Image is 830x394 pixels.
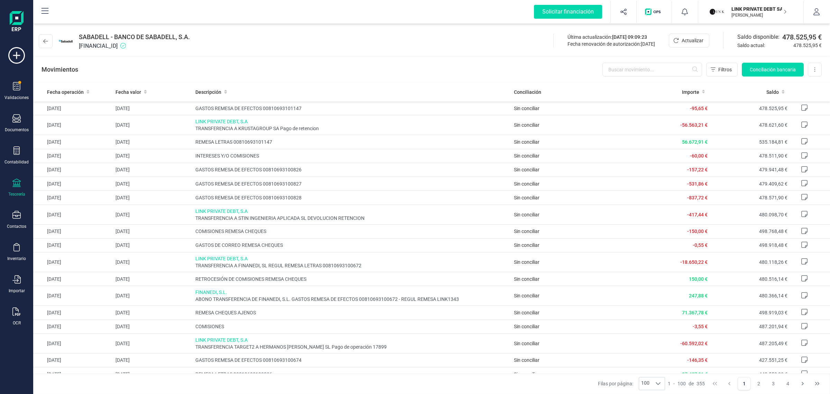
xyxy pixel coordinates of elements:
[767,377,780,390] button: Page 3
[682,310,708,315] span: 71.367,78 €
[731,12,787,18] p: [PERSON_NAME]
[687,357,708,363] span: -146,35 €
[738,377,751,390] button: Page 1
[113,191,192,205] td: [DATE]
[668,380,705,387] div: -
[195,208,509,215] span: LINK PRIVATE DEBT, S.A
[195,371,509,378] span: REMESA LETRAS 00810693100826
[782,32,822,42] span: 478.525,95 €
[9,288,25,294] div: Importar
[33,101,113,115] td: [DATE]
[195,255,509,262] span: LINK PRIVATE DEBT, S.A
[680,341,708,346] span: -60.592,02 €
[710,272,790,286] td: 480.516,14 €
[33,320,113,333] td: [DATE]
[33,205,113,224] td: [DATE]
[723,377,736,390] button: Previous Page
[13,320,21,326] div: OCR
[731,6,787,12] p: LINK PRIVATE DEBT SA
[710,353,790,367] td: 427.551,25 €
[113,205,192,224] td: [DATE]
[682,89,699,96] span: Importe
[598,377,665,390] div: Filas por página:
[602,63,702,77] input: Buscar movimiento...
[79,32,190,42] span: SABADELL - BANCO DE SABADELL, S.A.
[79,42,190,50] span: [FINANCIAL_ID]
[113,115,192,135] td: [DATE]
[514,106,539,111] span: Sin conciliar
[690,106,708,111] span: -95,65 €
[710,252,790,272] td: 480.118,26 €
[33,177,113,191] td: [DATE]
[793,42,822,49] span: 478.525,95 €
[742,63,804,77] button: Conciliación bancaria
[33,163,113,177] td: [DATE]
[796,377,809,390] button: Next Page
[33,333,113,353] td: [DATE]
[195,194,509,201] span: GASTOS REMESA DE EFECTOS 00810693100828
[737,33,780,41] span: Saldo disponible:
[641,1,667,23] button: Logo de OPS
[113,163,192,177] td: [DATE]
[8,191,25,197] div: Tesorería
[514,324,539,329] span: Sin conciliar
[682,139,708,145] span: 56.672,91 €
[752,377,765,390] button: Page 2
[195,166,509,173] span: GASTOS REMESA DE EFECTOS 00810693100826
[710,177,790,191] td: 479.409,62 €
[693,242,708,248] span: -0,55 €
[195,215,509,222] span: TRANSFERENCIA A STIN INGENIERIA APLICADA SL DEVOLUCION RETENCION
[568,34,655,41] div: Última actualización:
[113,238,192,252] td: [DATE]
[113,177,192,191] td: [DATE]
[669,34,709,47] button: Actualizar
[113,135,192,149] td: [DATE]
[7,256,26,261] div: Inventario
[645,8,663,15] img: Logo de OPS
[689,293,708,298] span: 247,88 €
[514,293,539,298] span: Sin conciliar
[687,167,708,172] span: -157,22 €
[33,115,113,135] td: [DATE]
[33,191,113,205] td: [DATE]
[710,191,790,205] td: 478.571,90 €
[195,309,509,316] span: REMESA CHEQUES AJENOS
[514,195,539,200] span: Sin conciliar
[514,276,539,282] span: Sin conciliar
[113,224,192,238] td: [DATE]
[750,66,796,73] span: Conciliación bancaria
[710,238,790,252] td: 498.918,48 €
[195,323,509,330] span: COMISIONES
[33,224,113,238] td: [DATE]
[195,138,509,145] span: REMESA LETRAS 00810693101147
[514,181,539,187] span: Sin conciliar
[116,89,141,96] span: Fecha valor
[710,306,790,320] td: 498.919,03 €
[195,289,509,296] span: FINANEDI, S.L.
[514,341,539,346] span: Sin conciliar
[706,63,738,77] button: Filtros
[4,95,29,100] div: Validaciones
[5,127,29,133] div: Documentos
[514,212,539,217] span: Sin conciliar
[33,238,113,252] td: [DATE]
[33,353,113,367] td: [DATE]
[680,259,708,265] span: -18.650,22 €
[33,272,113,286] td: [DATE]
[707,1,795,23] button: LILINK PRIVATE DEBT SA[PERSON_NAME]
[195,296,509,303] span: ABONO TRANSFERENCIA DE FINANEDI, S.L. GASTOS REMESA DE EFECTOS 00810693100672 - REGUL REMESA LINK...
[710,367,790,381] td: 442.550,02 €
[514,357,539,363] span: Sin conciliar
[41,65,78,74] p: Movimientos
[766,89,779,96] span: Saldo
[710,286,790,306] td: 480.366,14 €
[33,367,113,381] td: [DATE]
[113,306,192,320] td: [DATE]
[710,224,790,238] td: 498.768,48 €
[195,337,509,343] span: LINK PRIVATE DEBT, S.A
[514,310,539,315] span: Sin conciliar
[514,153,539,159] span: Sin conciliar
[710,320,790,333] td: 487.201,94 €
[710,149,790,163] td: 478.511,90 €
[113,252,192,272] td: [DATE]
